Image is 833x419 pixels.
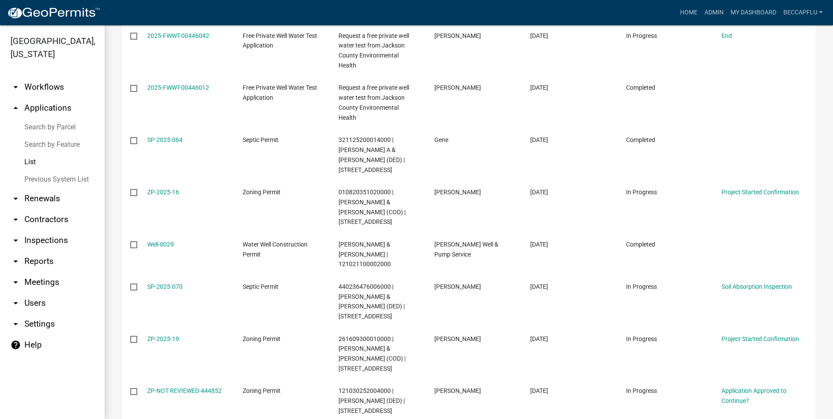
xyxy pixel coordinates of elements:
[721,387,786,404] a: Application Approved to Continue?
[339,387,405,414] span: 121030252004000 | Roe, Daniel (DED) | 10928 150TH ST
[780,4,826,21] a: BeccaPflu
[434,136,448,143] span: Gene
[727,4,780,21] a: My Dashboard
[530,241,548,248] span: 07/07/2025
[530,136,548,143] span: 07/07/2025
[434,241,498,258] span: Gingerich Well & Pump Service
[147,283,183,290] a: SP-2025-070
[339,189,406,225] span: 010820351020000 | Schroeder, Robert G & Sharon L (COD) | 23525 415TH AVE
[434,283,481,290] span: Scott Hansen
[339,136,405,173] span: 321125200014000 | Hostetler, Gene A & Joan R (DED) | 13101 297TH AVE
[10,256,21,267] i: arrow_drop_down
[721,189,799,196] a: Project Started Confirmation
[10,193,21,204] i: arrow_drop_down
[243,84,317,101] span: Free Private Well Water Test Application
[243,136,278,143] span: Septic Permit
[147,241,174,248] a: Well-0029
[434,335,481,342] span: Christopher R. Young
[626,32,657,39] span: In Progress
[243,189,281,196] span: Zoning Permit
[626,136,655,143] span: Completed
[147,136,183,143] a: SP-2025-064
[10,214,21,225] i: arrow_drop_down
[530,335,548,342] span: 07/03/2025
[243,335,281,342] span: Zoning Permit
[530,84,548,91] span: 07/07/2025
[10,298,21,308] i: arrow_drop_down
[339,283,405,320] span: 440236476006000 | Hansen, Scott E & Vicki M (DED) | 39673 304TH ST
[339,335,406,372] span: 261609300010000 | Young, Christopher R & Jody J (COD) | 3675 67TH ST
[10,277,21,287] i: arrow_drop_down
[434,84,481,91] span: Andrew Proshuto
[626,189,657,196] span: In Progress
[147,189,179,196] a: ZP-2025-16
[626,283,657,290] span: In Progress
[10,235,21,246] i: arrow_drop_down
[243,241,308,258] span: Water Well Construction Permit
[10,82,21,92] i: arrow_drop_down
[10,319,21,329] i: arrow_drop_down
[626,84,655,91] span: Completed
[701,4,727,21] a: Admin
[434,189,481,196] span: Robert G Schroeder
[721,283,792,290] a: Soil Absorption Inspection
[626,387,657,394] span: In Progress
[147,32,209,39] a: 2025-FWWT-00446042
[626,335,657,342] span: In Progress
[147,387,222,394] a: ZP-NOT REVIEWED-444852
[626,241,655,248] span: Completed
[677,4,701,21] a: Home
[530,283,548,290] span: 07/06/2025
[721,335,799,342] a: Project Started Confirmation
[243,283,278,290] span: Septic Permit
[339,32,409,69] span: Request a free private well water test from Jackson County Environmental Health
[434,32,481,39] span: Holly Kuhlman
[530,189,548,196] span: 07/07/2025
[339,84,409,121] span: Request a free private well water test from Jackson County Environmental Health
[530,387,548,394] span: 07/03/2025
[530,32,548,39] span: 07/07/2025
[721,32,732,39] a: End
[147,84,209,91] a: 2025-FWWT-00446012
[243,387,281,394] span: Zoning Permit
[147,335,179,342] a: ZP-2025-19
[434,387,481,394] span: Dan Roe
[243,32,317,49] span: Free Private Well Water Test Application
[339,241,391,268] span: Ben Butt & Alexis Week | 121021100002000
[10,103,21,113] i: arrow_drop_up
[10,340,21,350] i: help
